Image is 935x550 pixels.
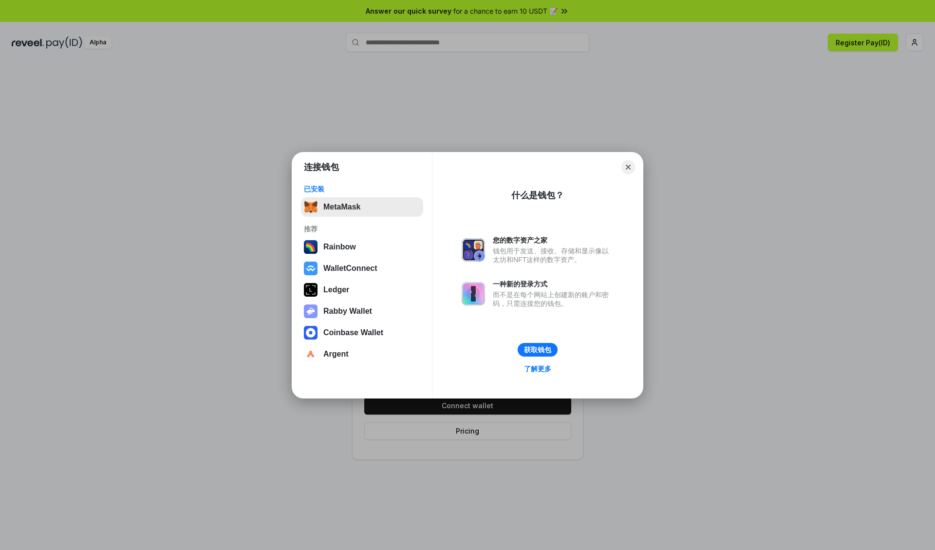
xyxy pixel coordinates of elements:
[304,326,318,340] img: svg+xml,%3Csvg%20width%3D%2228%22%20height%3D%2228%22%20viewBox%3D%220%200%2028%2028%22%20fill%3D...
[323,264,377,273] div: WalletConnect
[518,343,558,357] button: 获取钱包
[621,160,635,174] button: Close
[301,259,423,278] button: WalletConnect
[462,282,485,305] img: svg+xml,%3Csvg%20xmlns%3D%22http%3A%2F%2Fwww.w3.org%2F2000%2Fsvg%22%20fill%3D%22none%22%20viewBox...
[301,237,423,257] button: Rainbow
[524,345,551,354] div: 获取钱包
[304,283,318,297] img: svg+xml,%3Csvg%20xmlns%3D%22http%3A%2F%2Fwww.w3.org%2F2000%2Fsvg%22%20width%3D%2228%22%20height%3...
[323,328,383,337] div: Coinbase Wallet
[304,185,420,193] div: 已安装
[304,262,318,275] img: svg+xml,%3Csvg%20width%3D%2228%22%20height%3D%2228%22%20viewBox%3D%220%200%2028%2028%22%20fill%3D...
[323,203,360,211] div: MetaMask
[323,285,349,294] div: Ledger
[323,307,372,316] div: Rabby Wallet
[493,247,614,264] div: 钱包用于发送、接收、存储和显示像以太坊和NFT这样的数字资产。
[304,225,420,233] div: 推荐
[304,200,318,214] img: svg+xml,%3Csvg%20fill%3D%22none%22%20height%3D%2233%22%20viewBox%3D%220%200%2035%2033%22%20width%...
[301,197,423,217] button: MetaMask
[493,290,614,308] div: 而不是在每个网站上创建新的账户和密码，只需连接您的钱包。
[304,347,318,361] img: svg+xml,%3Csvg%20width%3D%2228%22%20height%3D%2228%22%20viewBox%3D%220%200%2028%2028%22%20fill%3D...
[493,280,614,288] div: 一种新的登录方式
[462,238,485,262] img: svg+xml,%3Csvg%20xmlns%3D%22http%3A%2F%2Fwww.w3.org%2F2000%2Fsvg%22%20fill%3D%22none%22%20viewBox...
[493,236,614,245] div: 您的数字资产之家
[301,302,423,321] button: Rabby Wallet
[304,304,318,318] img: svg+xml,%3Csvg%20xmlns%3D%22http%3A%2F%2Fwww.w3.org%2F2000%2Fsvg%22%20fill%3D%22none%22%20viewBox...
[301,280,423,300] button: Ledger
[304,240,318,254] img: svg+xml,%3Csvg%20width%3D%22120%22%20height%3D%22120%22%20viewBox%3D%220%200%20120%20120%22%20fil...
[511,190,564,201] div: 什么是钱包？
[323,350,349,359] div: Argent
[301,344,423,364] button: Argent
[518,362,557,375] a: 了解更多
[304,161,339,173] h1: 连接钱包
[323,243,356,251] div: Rainbow
[524,364,551,373] div: 了解更多
[301,323,423,342] button: Coinbase Wallet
